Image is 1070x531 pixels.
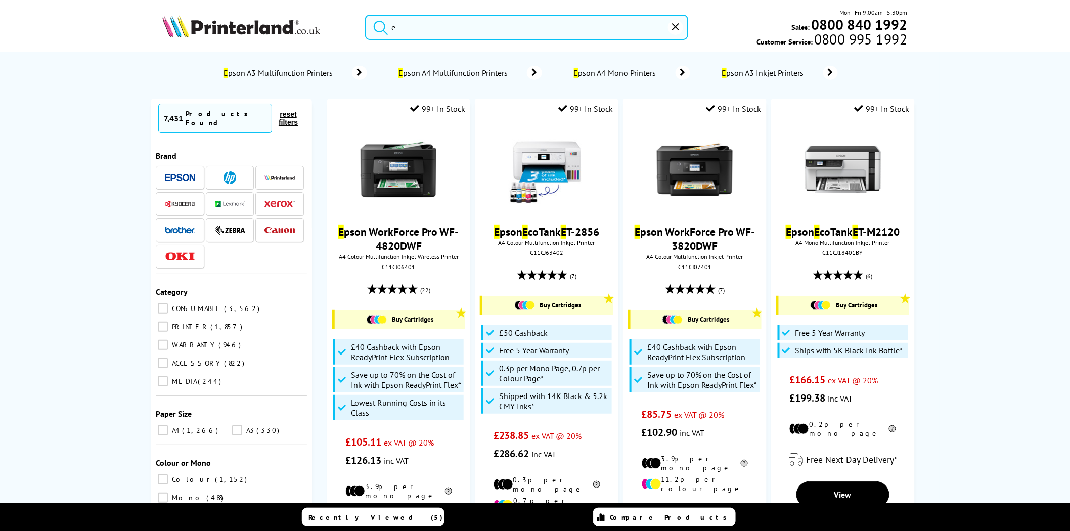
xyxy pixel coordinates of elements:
[367,315,387,324] img: Cartridges
[365,15,688,40] input: Search product or brand
[806,454,897,465] span: Free Next Day Delivery*
[158,303,168,314] input: CONSUMABLE 3,562
[722,68,727,78] mark: E
[392,315,433,324] span: Buy Cartridges
[264,227,295,234] img: Canon
[494,447,529,460] span: £286.62
[805,131,881,207] img: Epson-ET-M2120-Front-Small.jpg
[866,267,873,286] span: (6)
[853,225,858,239] mark: E
[494,225,599,239] a: EpsonEcoTankET-2856
[351,370,461,390] span: Save up to 70% on the Cost of Ink with Epson ReadyPrint Flex*
[206,493,226,502] span: 488
[215,225,245,235] img: Zebra
[558,104,613,114] div: 99+ In Stock
[480,239,613,246] span: A4 Colour Multifunction Inkjet Printer
[840,8,908,17] span: Mon - Fri 9:00am - 5:30pm
[158,493,168,503] input: Mono 488
[813,34,907,44] span: 0800 995 1992
[256,426,282,435] span: 330
[828,393,853,404] span: inc VAT
[509,131,585,207] img: epson-et-2856-ink-included-usp-small.jpg
[499,391,609,411] span: Shipped with 14K Black & 5.2k CMY Inks*
[532,431,582,441] span: ex VAT @ 20%
[642,426,678,439] span: £102.90
[169,377,197,386] span: MEDIA
[812,15,908,34] b: 0800 840 1992
[158,340,168,350] input: WARRANTY 946
[642,454,748,472] li: 3.9p per mono page
[222,68,337,78] span: pson A3 Multifunction Printers
[165,174,195,182] img: Epson
[351,342,461,362] span: £40 Cashback with Epson ReadyPrint Flex Subscription
[795,328,865,338] span: Free 5 Year Warranty
[224,171,236,184] img: HP
[635,225,640,239] mark: E
[631,263,759,271] div: C11CJ07401
[814,225,820,239] mark: E
[158,322,168,332] input: PRINTER 1,857
[570,267,576,286] span: (7)
[397,66,542,80] a: Epson A4 Multifunction Printers
[224,359,247,368] span: 822
[786,225,900,239] a: EpsonEcoTankET-M2120
[345,454,381,467] span: £126.13
[232,425,242,435] input: A3 330
[338,225,344,239] mark: E
[361,131,436,207] img: Epson-WF-4820-Front-RP-Small.jpg
[302,508,444,526] a: Recently Viewed (5)
[811,301,831,310] img: Cartridges
[398,68,403,78] mark: E
[210,322,245,331] span: 1,857
[680,428,705,438] span: inc VAT
[574,68,578,78] mark: E
[156,151,176,161] span: Brand
[836,301,877,309] span: Buy Cartridges
[718,281,725,300] span: (7)
[789,420,896,438] li: 0.2p per mono page
[158,474,168,484] input: Colour 1,152
[572,68,660,78] span: pson A4 Mono Printers
[332,253,465,260] span: A4 Colour Multifunction Inkjet Wireless Printer
[345,482,452,500] li: 3.9p per mono page
[721,66,838,80] a: Epson A3 Inkjet Printers
[420,281,430,300] span: (22)
[532,449,557,459] span: inc VAT
[162,15,320,37] img: Printerland Logo
[494,496,600,514] li: 0.7p per colour page
[410,104,465,114] div: 99+ In Stock
[499,345,569,356] span: Free 5 Year Warranty
[158,358,168,368] input: ACCESSORY 822
[244,426,255,435] span: A3
[593,508,736,526] a: Compare Products
[198,377,224,386] span: 244
[482,249,610,256] div: C11CJ63402
[222,66,367,80] a: Epson A3 Multifunction Printers
[540,301,582,309] span: Buy Cartridges
[662,315,683,324] img: Cartridges
[215,475,249,484] span: 1,152
[165,252,195,261] img: OKI
[164,113,183,123] span: 7,431
[169,493,205,502] span: Mono
[340,315,460,324] a: Buy Cartridges
[515,301,535,310] img: Cartridges
[264,200,295,207] img: Xerox
[384,456,409,466] span: inc VAT
[169,322,209,331] span: PRINTER
[156,458,211,468] span: Colour or Mono
[158,425,168,435] input: A4 1,266
[786,225,791,239] mark: E
[156,287,188,297] span: Category
[628,253,761,260] span: A4 Colour Multifunction Inkjet Printer
[224,68,228,78] mark: E
[792,22,810,32] span: Sales:
[706,104,762,114] div: 99+ In Stock
[162,15,352,39] a: Printerland Logo
[776,446,909,474] div: modal_delivery
[338,225,459,253] a: Epson WorkForce Pro WF-4820DWF
[756,34,907,47] span: Customer Service:
[186,109,266,127] div: Products Found
[779,249,907,256] div: C11CJ18401BY
[688,315,729,324] span: Buy Cartridges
